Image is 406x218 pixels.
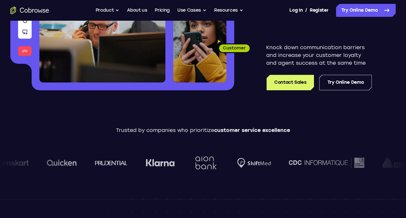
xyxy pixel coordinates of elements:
img: Aion Bank [189,150,215,176]
span: / [305,6,307,14]
img: prudential [91,160,124,165]
a: Contact Sales [266,75,314,90]
a: About us [127,4,147,17]
img: A customer holding their phone [173,6,226,82]
a: Try Online Demo [336,4,396,17]
p: Knock down communication barriers and increase your customer loyalty and agent success at the sam... [266,44,372,67]
img: CDC Informatique [285,158,361,168]
button: Resources [214,4,243,17]
button: Product [96,4,120,17]
span: customer service excellence [214,127,290,133]
a: Register [310,4,328,17]
a: Go to the home page [10,6,49,14]
a: Log In [289,4,302,17]
a: Try Online Demo [319,75,372,90]
img: Shiftmed [234,158,267,168]
img: Klarna [142,159,171,167]
button: Use Cases [177,4,206,17]
a: Pricing [155,4,170,17]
